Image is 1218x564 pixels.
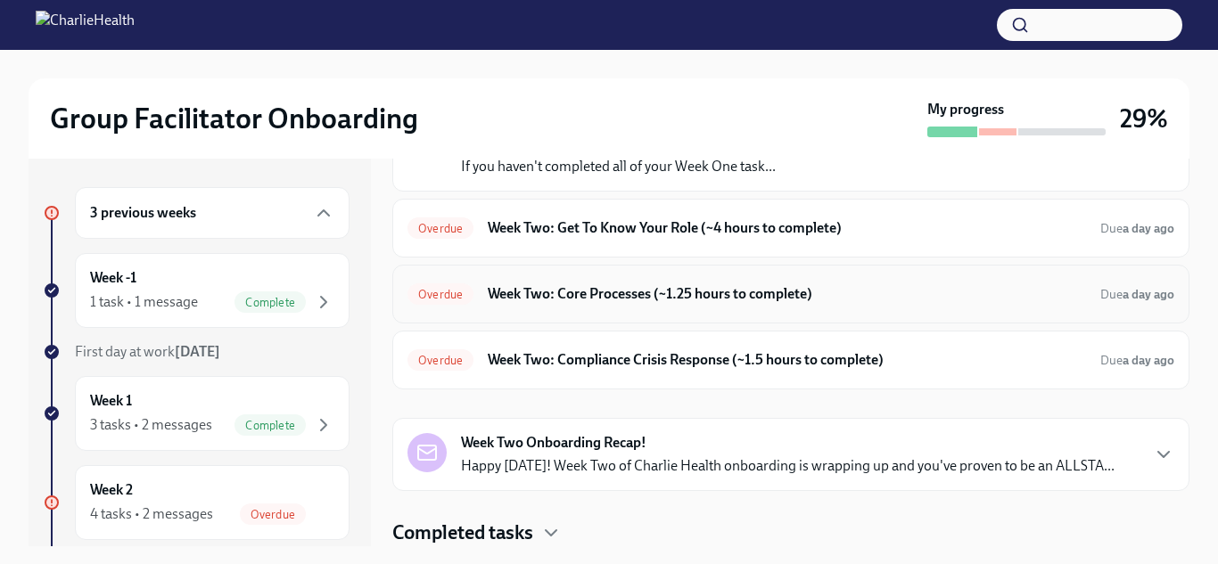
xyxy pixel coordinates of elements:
a: First day at work[DATE] [43,342,350,362]
strong: a day ago [1123,221,1174,236]
span: Overdue [407,222,473,235]
h6: Week Two: Get To Know Your Role (~4 hours to complete) [488,218,1086,238]
strong: My progress [927,100,1004,119]
div: 4 tasks • 2 messages [90,504,213,524]
a: OverdueWeek Two: Core Processes (~1.25 hours to complete)Duea day ago [407,280,1174,308]
div: 3 previous weeks [75,187,350,239]
a: Week -11 task • 1 messageComplete [43,253,350,328]
span: Complete [235,296,306,309]
h6: Week 1 [90,391,132,411]
span: Due [1100,287,1174,302]
strong: a day ago [1123,287,1174,302]
a: OverdueWeek Two: Compliance Crisis Response (~1.5 hours to complete)Duea day ago [407,346,1174,374]
h6: Week Two: Compliance Crisis Response (~1.5 hours to complete) [488,350,1086,370]
h3: 29% [1120,102,1168,135]
span: Due [1100,353,1174,368]
span: Overdue [407,288,473,301]
h2: Group Facilitator Onboarding [50,101,418,136]
span: September 29th, 2025 09:00 [1100,220,1174,237]
div: 1 task • 1 message [90,292,198,312]
strong: a day ago [1123,353,1174,368]
h6: Week 2 [90,480,133,500]
span: Complete [235,419,306,432]
span: First day at work [75,343,220,360]
p: Happy [DATE]! Week Two of Charlie Health onboarding is wrapping up and you've proven to be an ALL... [461,456,1115,476]
div: 3 tasks • 2 messages [90,415,212,435]
span: Due [1100,221,1174,236]
h6: Week Two: Core Processes (~1.25 hours to complete) [488,284,1086,304]
span: September 29th, 2025 09:00 [1100,352,1174,369]
a: Week 13 tasks • 2 messagesComplete [43,376,350,451]
h4: Completed tasks [392,519,533,546]
div: Completed tasks [392,519,1189,546]
strong: [DATE] [175,343,220,360]
span: Overdue [240,508,306,521]
strong: Week Two Onboarding Recap! [461,433,646,453]
p: If you haven't completed all of your Week One task... [461,157,776,176]
a: Week 24 tasks • 2 messagesOverdue [43,465,350,540]
h6: Week -1 [90,268,136,288]
a: OverdueWeek Two: Get To Know Your Role (~4 hours to complete)Duea day ago [407,214,1174,242]
h6: 3 previous weeks [90,203,196,223]
span: Overdue [407,354,473,367]
span: September 29th, 2025 09:00 [1100,286,1174,303]
img: CharlieHealth [36,11,135,39]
